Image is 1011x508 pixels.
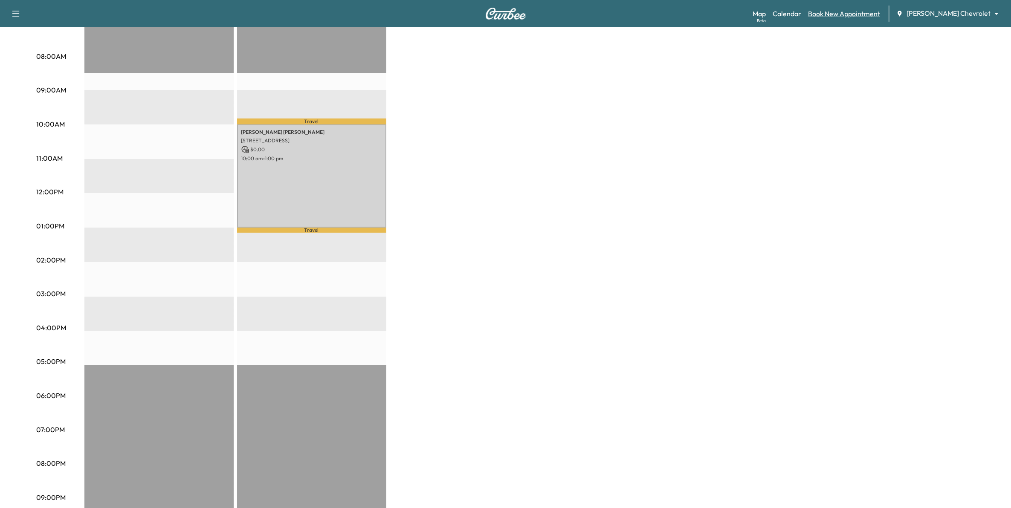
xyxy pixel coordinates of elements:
[485,8,526,20] img: Curbee Logo
[37,153,63,163] p: 11:00AM
[808,9,880,19] a: Book New Appointment
[907,9,991,18] span: [PERSON_NAME] Chevrolet
[37,424,65,435] p: 07:00PM
[37,458,66,468] p: 08:00PM
[37,85,67,95] p: 09:00AM
[37,356,66,367] p: 05:00PM
[37,289,66,299] p: 03:00PM
[241,146,382,153] p: $ 0.00
[37,187,64,197] p: 12:00PM
[241,129,382,136] p: [PERSON_NAME] [PERSON_NAME]
[773,9,801,19] a: Calendar
[753,9,766,19] a: MapBeta
[37,492,66,502] p: 09:00PM
[237,228,386,233] p: Travel
[37,255,66,265] p: 02:00PM
[241,137,382,144] p: [STREET_ADDRESS]
[37,390,66,401] p: 06:00PM
[757,17,766,24] div: Beta
[37,221,65,231] p: 01:00PM
[37,323,67,333] p: 04:00PM
[241,155,382,162] p: 10:00 am - 1:00 pm
[37,51,67,61] p: 08:00AM
[237,118,386,124] p: Travel
[37,119,65,129] p: 10:00AM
